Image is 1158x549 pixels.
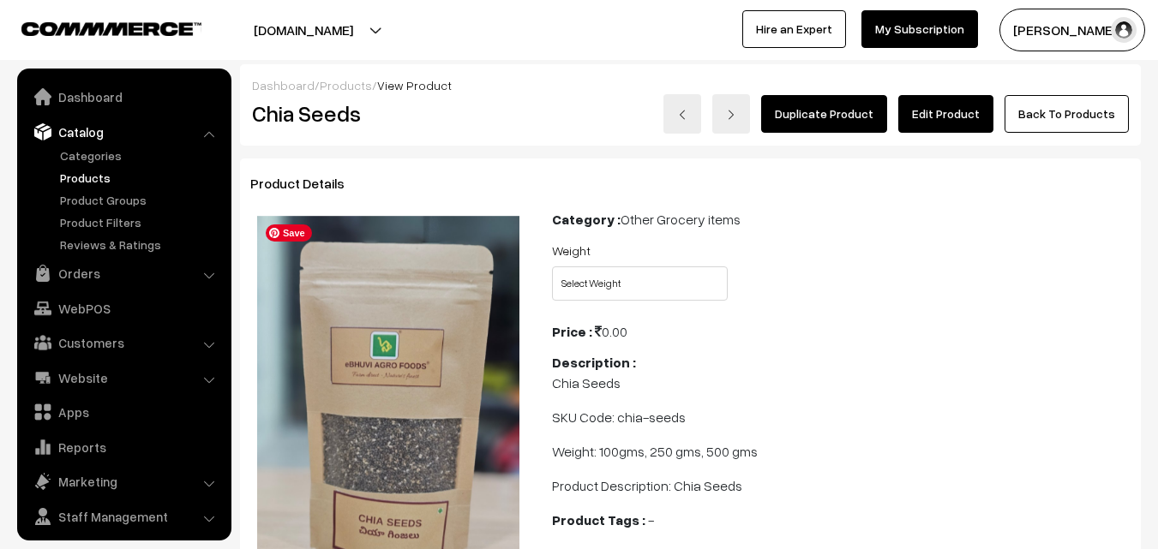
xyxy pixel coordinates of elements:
[552,407,1131,427] p: SKU Code: chia-seeds
[552,475,1131,496] p: Product Description: Chia Seeds
[21,397,225,427] a: Apps
[21,327,225,358] a: Customers
[726,110,736,120] img: right-arrow.png
[552,242,591,260] label: Weight
[677,110,687,120] img: left-arrow.png
[21,81,225,112] a: Dashboard
[861,10,978,48] a: My Subscription
[1005,95,1129,133] a: Back To Products
[648,511,654,528] span: -
[21,22,201,35] img: COMMMERCE
[552,374,621,391] span: Chia Seeds
[250,175,365,192] span: Product Details
[252,100,527,127] h2: Chia Seeds
[761,95,887,133] a: Duplicate Product
[552,209,1131,230] div: Other Grocery items
[21,466,225,497] a: Marketing
[21,293,225,324] a: WebPOS
[320,78,372,92] a: Products
[56,236,225,254] a: Reviews & Ratings
[552,321,1131,342] div: 0.00
[252,78,315,92] a: Dashboard
[56,191,225,209] a: Product Groups
[56,213,225,231] a: Product Filters
[252,76,1129,94] div: / /
[21,432,225,462] a: Reports
[742,10,846,48] a: Hire an Expert
[21,501,225,532] a: Staff Management
[552,323,592,340] b: Price :
[999,9,1145,51] button: [PERSON_NAME]
[21,362,225,393] a: Website
[552,511,645,528] b: Product Tags :
[21,116,225,147] a: Catalog
[1111,17,1137,43] img: user
[194,9,413,51] button: [DOMAIN_NAME]
[552,354,636,371] b: Description :
[552,211,621,228] b: Category :
[21,17,171,38] a: COMMMERCE
[266,224,312,242] span: Save
[21,258,225,289] a: Orders
[56,146,225,164] a: Categories
[56,169,225,187] a: Products
[377,78,452,92] span: View Product
[898,95,993,133] a: Edit Product
[552,441,1131,462] p: Weight: 100gms, 250 gms, 500 gms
